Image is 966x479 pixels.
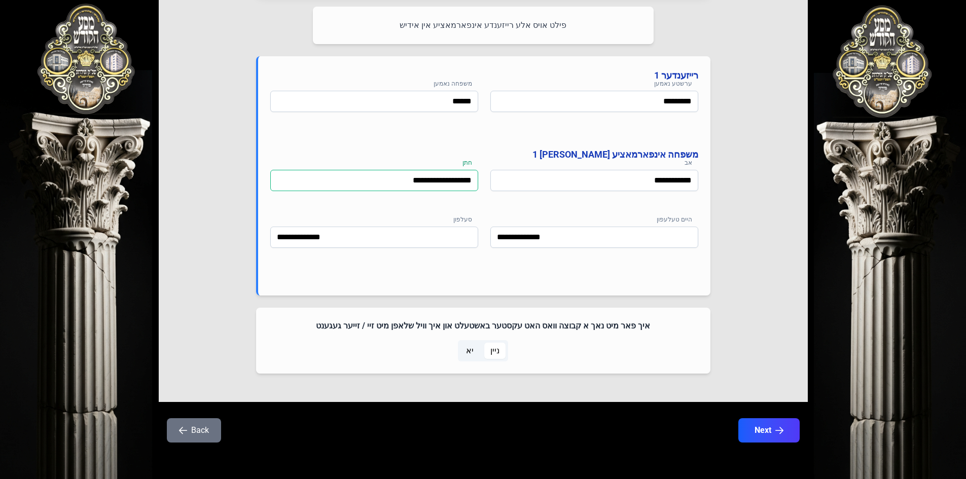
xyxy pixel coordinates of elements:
button: Back [167,418,221,443]
h4: רייזענדער 1 [270,68,698,83]
button: Next [738,418,800,443]
h4: איך פאר מיט נאך א קבוצה וואס האט עקסטער באשטעלט און איך וויל שלאפן מיט זיי / זייער געגענט [268,320,698,332]
p-togglebutton: ניין [482,340,508,361]
span: ניין [490,345,499,357]
span: יא [466,345,474,357]
h4: משפחה אינפארמאציע [PERSON_NAME] 1 [270,148,698,162]
p-togglebutton: יא [458,340,482,361]
p: פילט אויס אלע רייזענדע אינפארמאציע אין אידיש [325,19,641,32]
